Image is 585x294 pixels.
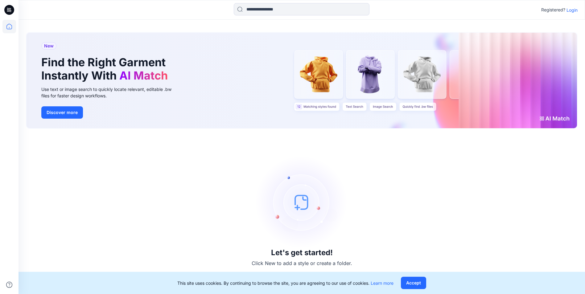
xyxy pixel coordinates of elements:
[119,69,168,82] span: AI Match
[44,42,54,50] span: New
[41,56,171,82] h1: Find the Right Garment Instantly With
[252,259,352,267] p: Click New to add a style or create a folder.
[371,280,393,286] a: Learn more
[541,6,565,14] p: Registered?
[566,7,578,13] p: Login
[41,106,83,119] button: Discover more
[401,277,426,289] button: Accept
[256,156,348,248] img: empty-state-image.svg
[41,86,180,99] div: Use text or image search to quickly locate relevant, editable .bw files for faster design workflows.
[177,280,393,286] p: This site uses cookies. By continuing to browse the site, you are agreeing to our use of cookies.
[271,248,333,257] h3: Let's get started!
